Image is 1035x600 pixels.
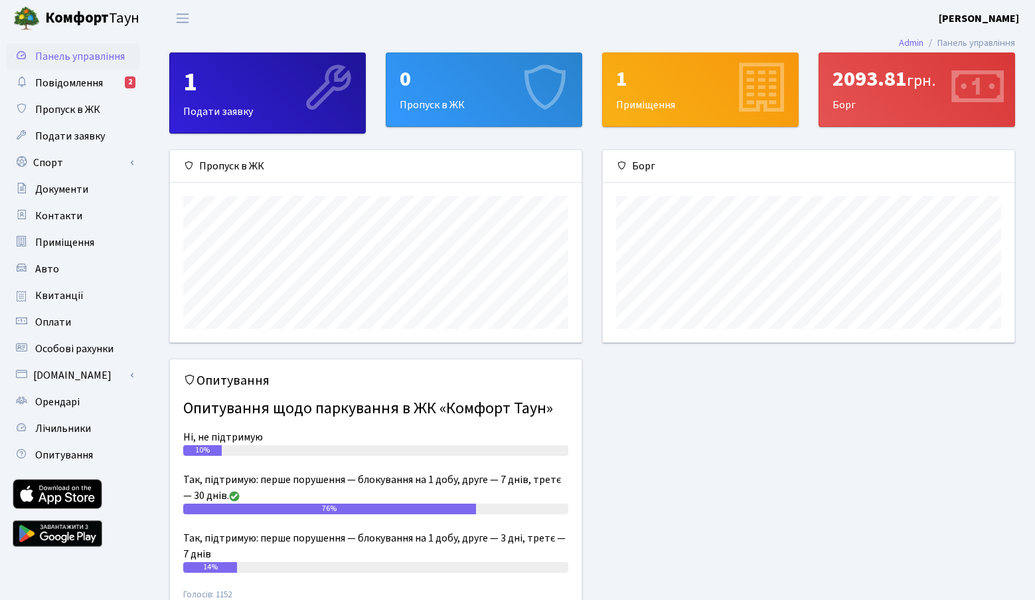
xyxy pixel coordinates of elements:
[35,448,93,462] span: Опитування
[35,262,59,276] span: Авто
[183,445,222,456] div: 10%
[616,66,785,92] div: 1
[13,5,40,32] img: logo.png
[45,7,109,29] b: Комфорт
[35,129,105,144] span: Подати заявку
[7,256,139,282] a: Авто
[35,209,82,223] span: Контакти
[7,336,139,362] a: Особові рахунки
[35,49,125,64] span: Панель управління
[7,362,139,389] a: [DOMAIN_NAME]
[7,389,139,415] a: Орендарі
[7,229,139,256] a: Приміщення
[183,472,568,504] div: Так, підтримую: перше порушення — блокування на 1 добу, друге — 7 днів, третє — 30 днів.
[45,7,139,30] span: Таун
[603,150,1014,183] div: Борг
[386,52,582,127] a: 0Пропуск в ЖК
[400,66,568,92] div: 0
[7,43,139,70] a: Панель управління
[879,29,1035,57] nav: breadcrumb
[386,53,582,126] div: Пропуск в ЖК
[7,415,139,442] a: Лічильники
[35,395,80,409] span: Орендарі
[907,69,935,92] span: грн.
[183,66,352,98] div: 1
[603,53,798,126] div: Приміщення
[923,36,1015,50] li: Панель управління
[183,394,568,424] h4: Опитування щодо паркування в ЖК «Комфорт Таун»
[7,282,139,309] a: Квитанції
[170,53,365,133] div: Подати заявку
[602,52,799,127] a: 1Приміщення
[183,530,568,562] div: Так, підтримую: перше порушення — блокування на 1 добу, друге — 3 дні, третє — 7 днів
[183,562,237,573] div: 14%
[7,150,139,176] a: Спорт
[35,102,100,117] span: Пропуск в ЖК
[183,504,476,514] div: 76%
[169,52,366,134] a: 1Подати заявку
[939,11,1019,27] a: [PERSON_NAME]
[7,176,139,203] a: Документи
[7,309,139,336] a: Оплати
[35,182,88,197] span: Документи
[35,315,71,330] span: Оплати
[819,53,1014,126] div: Борг
[833,66,1001,92] div: 2093.81
[166,7,199,29] button: Переключити навігацію
[35,288,84,303] span: Квитанції
[939,11,1019,26] b: [PERSON_NAME]
[7,123,139,150] a: Подати заявку
[899,36,923,50] a: Admin
[7,70,139,96] a: Повідомлення2
[7,442,139,468] a: Опитування
[35,342,114,356] span: Особові рахунки
[170,150,582,183] div: Пропуск в ЖК
[35,421,91,436] span: Лічильники
[7,203,139,229] a: Контакти
[125,76,135,88] div: 2
[35,235,94,250] span: Приміщення
[183,373,568,389] h5: Опитування
[35,76,103,90] span: Повідомлення
[183,429,568,445] div: Ні, не підтримую
[7,96,139,123] a: Пропуск в ЖК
